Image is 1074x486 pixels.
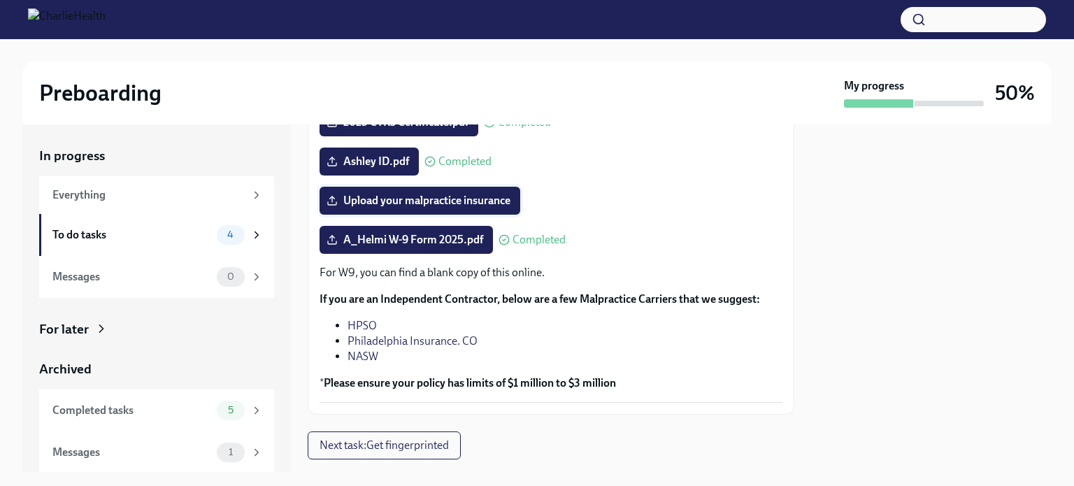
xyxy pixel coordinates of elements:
button: Next task:Get fingerprinted [308,431,461,459]
a: To do tasks4 [39,214,274,256]
a: Everything [39,176,274,214]
a: NASW [348,350,378,363]
p: For W9, you can find a blank copy of this online. [320,265,782,280]
a: Archived [39,360,274,378]
a: For later [39,320,274,338]
h2: Preboarding [39,79,162,107]
label: A_Helmi W-9 Form 2025.pdf [320,226,493,254]
span: Ashley ID.pdf [329,155,409,169]
a: Messages1 [39,431,274,473]
a: Philadelphia Insurance. CO [348,334,478,348]
span: Next task : Get fingerprinted [320,438,449,452]
div: Completed tasks [52,403,211,418]
span: A_Helmi W-9 Form 2025.pdf [329,233,483,247]
span: 4 [219,229,242,240]
div: Messages [52,445,211,460]
div: Messages [52,269,211,285]
span: 0 [219,271,243,282]
span: 1 [220,447,241,457]
h3: 50% [995,80,1035,106]
img: CharlieHealth [28,8,106,31]
span: 5 [220,405,242,415]
strong: Please ensure your policy has limits of $1 million to $3 million [324,376,616,389]
a: Messages0 [39,256,274,298]
div: To do tasks [52,227,211,243]
span: Completed [438,156,492,167]
strong: My progress [844,78,904,94]
a: Completed tasks5 [39,389,274,431]
div: For later [39,320,89,338]
label: Ashley ID.pdf [320,148,419,176]
span: Upload your malpractice insurance [329,194,510,208]
span: Completed [498,117,551,128]
label: Upload your malpractice insurance [320,187,520,215]
a: In progress [39,147,274,165]
strong: If you are an Independent Contractor, below are a few Malpractice Carriers that we suggest: [320,292,760,306]
div: Everything [52,187,245,203]
span: Completed [513,234,566,245]
a: HPSO [348,319,377,332]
